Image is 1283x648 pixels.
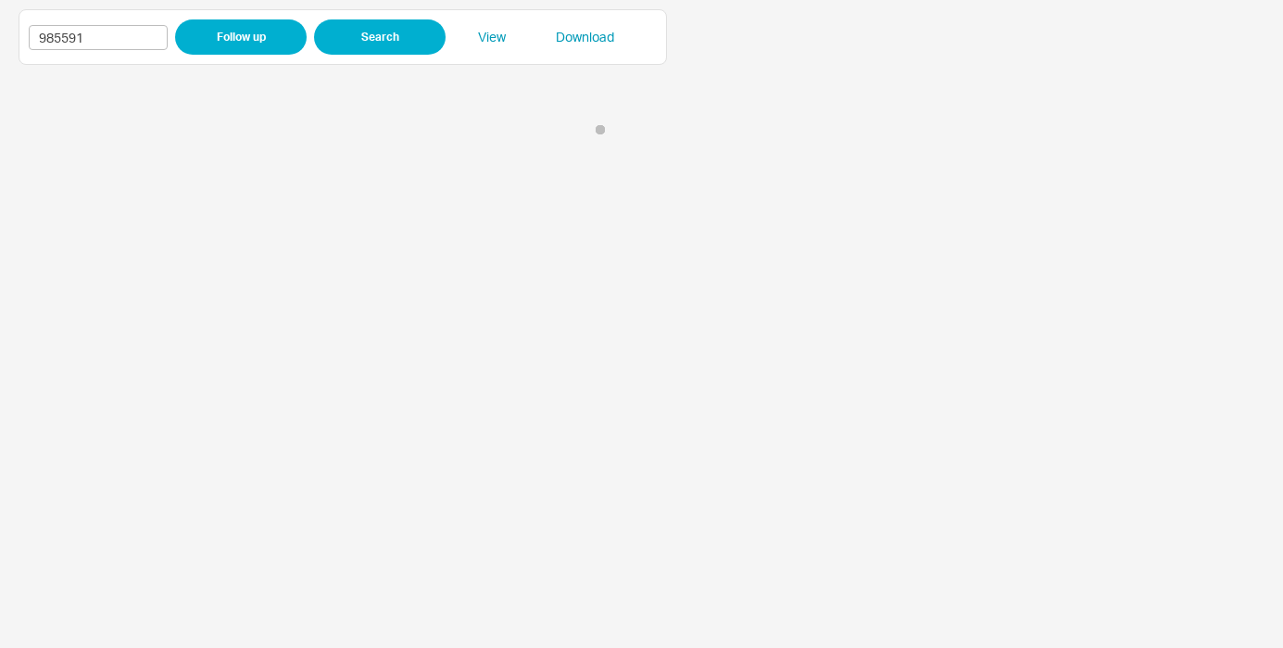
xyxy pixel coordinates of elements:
a: Download [538,28,631,46]
button: Search [314,19,446,55]
span: Follow up [217,26,266,48]
button: Follow up [175,19,307,55]
input: Enter PO Number [29,25,168,50]
iframe: PO Follow up [19,144,1264,648]
span: Search [361,26,399,48]
a: View [446,28,538,46]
